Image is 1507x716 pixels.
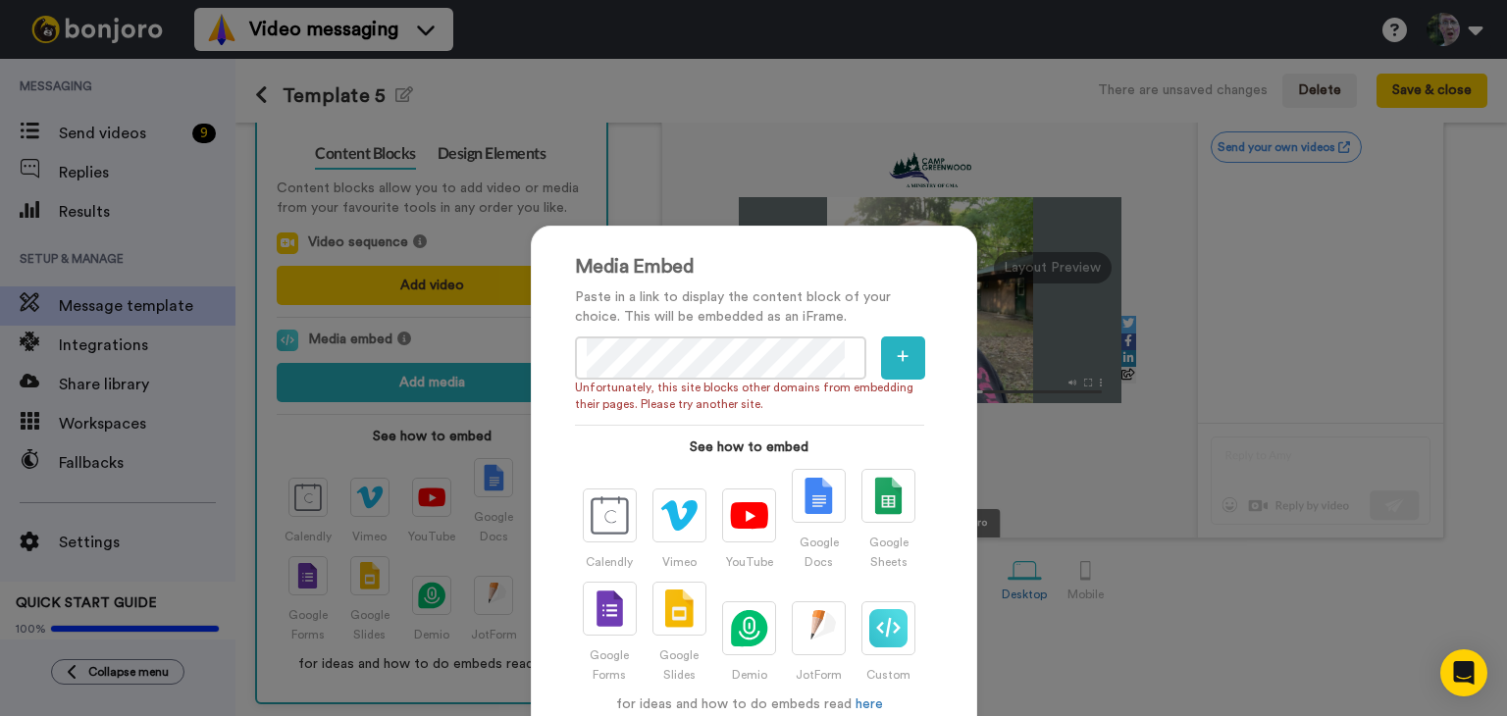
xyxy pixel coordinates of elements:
[784,601,854,682] a: JotForm
[591,496,629,535] img: calendly.svg
[856,697,883,711] a: here
[575,694,924,714] p: for ideas and how to do embeds read
[665,589,693,628] img: Google_Slides.png
[575,287,924,327] p: Paste in a link to display the content block of your choice. This will be embedded as an iFrame.
[645,488,714,569] a: Vimeo
[796,669,842,681] span: JotForm
[645,582,714,682] a: Google Slides
[662,556,697,568] span: Vimeo
[866,669,910,681] span: Custom
[660,499,699,532] img: vimeo.svg
[854,601,923,682] a: Custom
[869,609,908,647] img: Embed.svg
[784,469,854,569] a: Google Docs
[586,556,633,568] span: Calendly
[800,609,838,647] img: jotform.svg
[659,649,699,681] span: Google Slides
[726,556,773,568] span: YouTube
[800,537,839,568] span: Google Docs
[732,669,767,681] span: Demio
[854,469,923,569] a: Google Sheets
[800,477,838,515] img: GoogleDocs.svg
[575,256,924,278] h2: Media Embed
[869,537,909,568] span: Google Sheets
[575,380,924,413] div: Unfortunately, this site blocks other domains from embedding their pages. Please try another site.
[591,589,629,628] img: Google_Forms.svg
[730,609,768,647] img: demio.svg
[575,488,645,569] a: Calendly
[575,582,645,682] a: Google Forms
[730,501,768,530] img: youtube.svg
[869,477,908,515] img: Google_Sheets.svg
[714,488,784,569] a: YouTube
[575,437,924,457] strong: See how to embed
[714,601,784,682] a: Demio
[590,649,629,681] span: Google Forms
[1440,649,1487,696] div: Open Intercom Messenger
